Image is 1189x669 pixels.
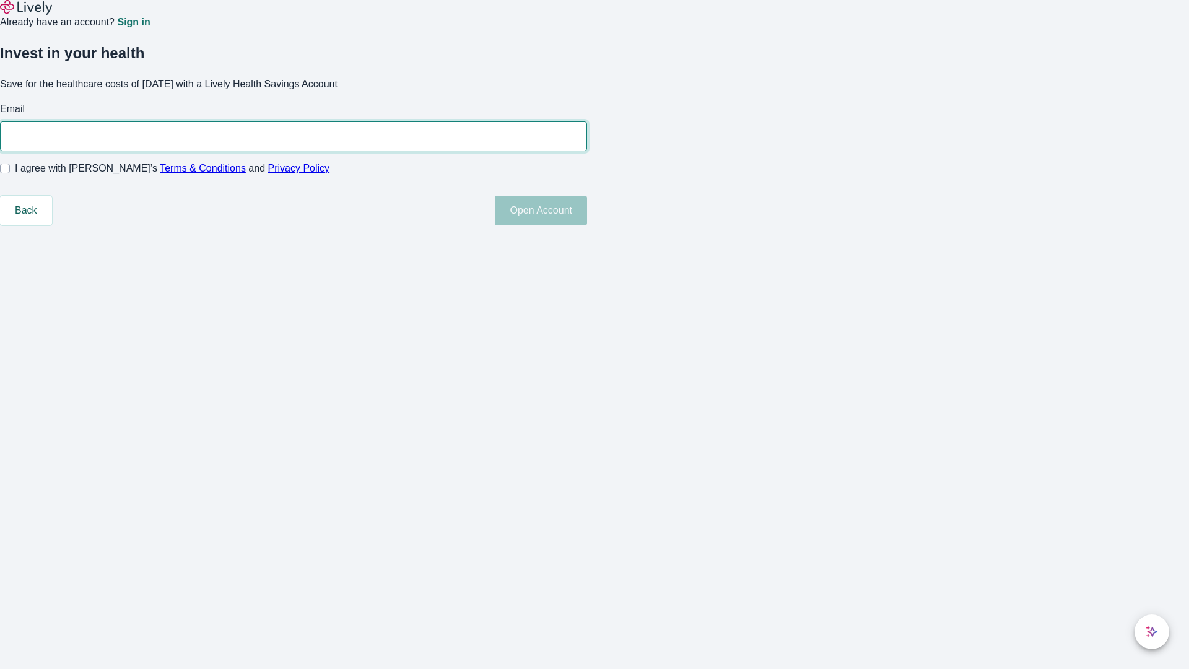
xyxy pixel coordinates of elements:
a: Privacy Policy [268,163,330,173]
a: Terms & Conditions [160,163,246,173]
button: chat [1135,614,1169,649]
span: I agree with [PERSON_NAME]’s and [15,161,329,176]
a: Sign in [117,17,150,27]
svg: Lively AI Assistant [1146,626,1158,638]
